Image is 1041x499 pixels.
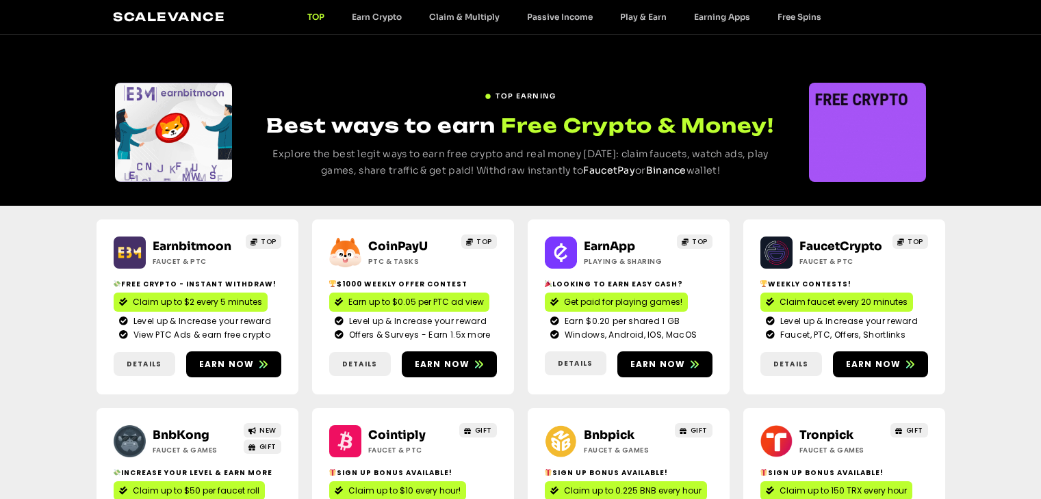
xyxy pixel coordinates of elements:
[584,239,635,254] a: EarnApp
[606,12,680,22] a: Play & Earn
[368,428,426,442] a: Cointiply
[545,469,552,476] img: 🎁
[777,329,905,341] span: Faucet, PTC, Offers, Shortlinks
[646,164,686,176] a: Binance
[561,329,697,341] span: Windows, Android, IOS, MacOS
[114,352,175,376] a: Details
[780,485,907,497] span: Claim up to 150 TRX every hour
[809,83,926,182] div: Slides
[630,358,686,370] span: Earn now
[244,423,281,437] a: NEW
[130,315,271,327] span: Level up & Increase your reward
[561,315,680,327] span: Earn $0.20 per shared 1 GB
[259,425,277,435] span: NEW
[402,351,497,377] a: Earn now
[461,234,497,249] a: TOP
[261,237,277,247] span: TOP
[545,280,552,287] img: 🎉
[583,164,635,176] a: FaucetPay
[760,469,767,476] img: 🎁
[199,358,255,370] span: Earn now
[329,469,336,476] img: 🎁
[246,234,281,249] a: TOP
[545,351,606,375] a: Details
[329,468,497,478] h2: Sign up bonus available!
[617,351,712,377] a: Earn now
[475,425,492,435] span: GIFT
[186,351,281,377] a: Earn now
[675,423,712,437] a: GIFT
[459,423,497,437] a: GIFT
[294,12,338,22] a: TOP
[114,469,120,476] img: 💸
[115,83,232,182] div: Slides
[368,239,428,254] a: CoinPayU
[584,445,669,455] h2: Faucet & Games
[564,296,682,308] span: Get paid for playing games!
[760,279,928,289] h2: Weekly contests!
[799,428,853,442] a: Tronpick
[127,359,162,369] span: Details
[342,359,377,369] span: Details
[799,239,882,254] a: FaucetCrypto
[780,296,908,308] span: Claim faucet every 20 minutes
[545,279,712,289] h2: Looking to Earn Easy Cash?
[348,485,461,497] span: Claim up to $10 every hour!
[564,485,702,497] span: Claim up to 0.225 BNB every hour
[799,445,885,455] h2: Faucet & Games
[558,358,593,368] span: Details
[133,296,262,308] span: Claim up to $2 every 5 minutes
[113,10,225,24] a: Scalevance
[760,280,767,287] img: 🏆
[677,234,712,249] a: TOP
[266,113,496,137] span: Best ways to earn
[329,280,336,287] img: 🏆
[584,256,669,267] h2: Playing & Sharing
[584,428,634,442] a: Bnbpick
[846,358,901,370] span: Earn now
[368,256,454,267] h2: ptc & Tasks
[329,352,391,376] a: Details
[799,256,885,267] h2: Faucet & PTC
[773,359,808,369] span: Details
[892,234,928,249] a: TOP
[368,445,454,455] h2: Faucet & PTC
[764,12,835,22] a: Free Spins
[908,237,923,247] span: TOP
[777,315,918,327] span: Level up & Increase your reward
[415,12,513,22] a: Claim & Multiply
[415,358,470,370] span: Earn now
[680,12,764,22] a: Earning Apps
[545,468,712,478] h2: Sign Up Bonus Available!
[133,485,259,497] span: Claim up to $50 per faucet roll
[545,293,688,312] a: Get paid for playing games!
[259,442,277,452] span: GIFT
[114,293,268,312] a: Claim up to $2 every 5 minutes
[691,425,708,435] span: GIFT
[153,445,238,455] h2: Faucet & Games
[760,468,928,478] h2: Sign Up Bonus Available!
[114,468,281,478] h2: Increase your level & earn more
[257,146,784,179] p: Explore the best legit ways to earn free crypto and real money [DATE]: claim faucets, watch ads, ...
[485,85,556,101] a: TOP EARNING
[114,279,281,289] h2: Free crypto - Instant withdraw!
[833,351,928,377] a: Earn now
[346,315,487,327] span: Level up & Increase your reward
[338,12,415,22] a: Earn Crypto
[329,293,489,312] a: Earn up to $0.05 per PTC ad view
[153,256,238,267] h2: Faucet & PTC
[346,329,491,341] span: Offers & Surveys - Earn 1.5x more
[153,239,231,254] a: Earnbitmoon
[348,296,484,308] span: Earn up to $0.05 per PTC ad view
[501,112,774,139] span: Free Crypto & Money!
[890,423,928,437] a: GIFT
[130,329,270,341] span: View PTC Ads & earn free crypto
[906,425,923,435] span: GIFT
[760,352,822,376] a: Details
[294,12,835,22] nav: Menu
[476,237,492,247] span: TOP
[513,12,606,22] a: Passive Income
[496,91,556,101] span: TOP EARNING
[692,237,708,247] span: TOP
[329,279,497,289] h2: $1000 Weekly Offer contest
